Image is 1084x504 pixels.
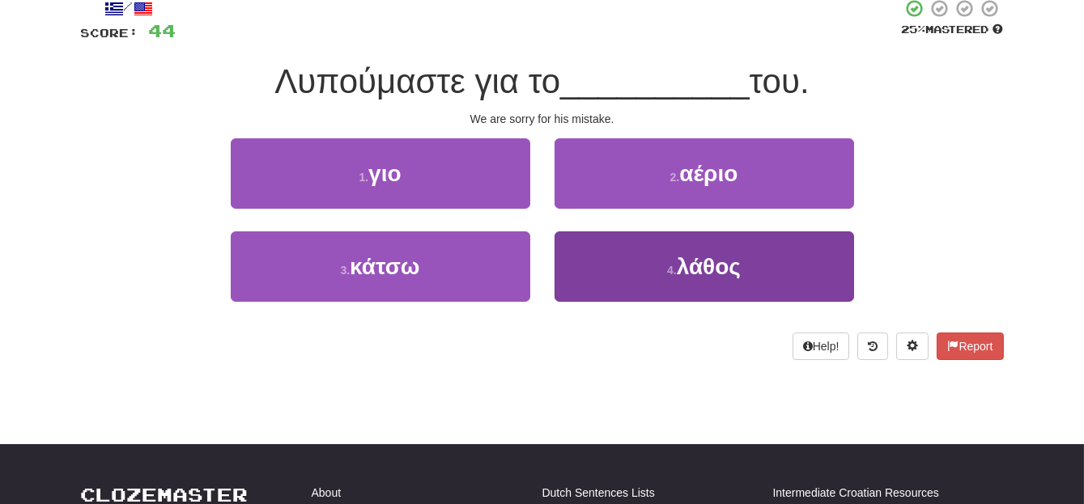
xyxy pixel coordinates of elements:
span: του. [750,62,810,100]
small: 3 . [340,264,350,277]
span: __________ [560,62,750,100]
button: Help! [793,332,850,360]
span: 25 % [902,23,926,36]
button: 3.κάτσω [231,231,530,302]
a: Dutch Sentences Lists [542,485,655,501]
button: 4.λάθος [555,231,854,302]
div: We are sorry for his mistake. [81,111,1004,127]
span: λάθος [677,254,741,279]
small: 4 . [667,264,677,277]
span: 44 [149,20,176,40]
a: About [312,485,342,501]
small: 2 . [670,171,680,184]
span: Score: [81,26,139,40]
span: κάτσω [350,254,419,279]
button: 2.αέριο [555,138,854,209]
span: αέριο [679,161,738,186]
span: Λυπούμαστε για το [274,62,560,100]
div: Mastered [902,23,1004,37]
button: Round history (alt+y) [857,332,888,360]
button: 1.γιο [231,138,530,209]
small: 1 . [359,171,368,184]
span: γιο [368,161,401,186]
button: Report [937,332,1003,360]
a: Intermediate Croatian Resources [773,485,939,501]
